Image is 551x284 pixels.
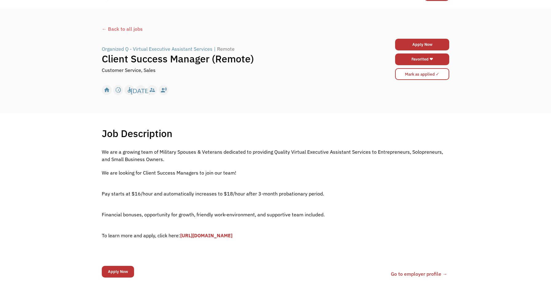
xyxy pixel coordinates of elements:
[102,45,236,53] a: Organized Q - Virtual Executive Assistant Services|Remote
[102,264,134,279] form: Email Form
[395,39,449,50] a: Apply Now
[395,53,449,65] a: Favorited ❤
[102,266,134,278] input: Apply Now
[395,67,449,81] form: Mark as applied form
[102,127,172,140] h1: Job Description
[214,45,216,53] div: |
[161,85,167,95] div: record_voice_over
[115,85,121,95] div: slow_motion_video
[217,45,235,53] div: Remote
[391,270,447,278] a: Go to employer profile →
[102,203,449,218] p: ‍ Financial bonuses, opportunity for growth, friendly work-environment, and supportive team inclu...
[102,148,449,163] p: We are a growing team of Military Spouses & Veterans dedicated to providing Quality Virtual Execu...
[102,169,449,176] p: We are looking for Client Success Managers to join our team!
[149,85,156,95] div: supervisor_account
[104,85,110,95] div: home
[102,25,449,33] a: ← Back to all jobs
[131,85,151,95] div: [DATE]
[395,68,449,80] input: Mark as applied ✓
[126,85,133,95] div: accessible
[102,45,212,53] div: Organized Q - Virtual Executive Assistant Services
[102,224,449,239] p: ‍ To learn more and apply, click here:
[102,183,449,197] p: ‍ Pay starts at $16/hour and automatically increases to $18/hour after 3-month probationary period.
[102,66,156,74] div: Customer Service, Sales
[102,53,363,65] h1: Client Success Manager (Remote)
[180,232,232,239] a: [URL][DOMAIN_NAME]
